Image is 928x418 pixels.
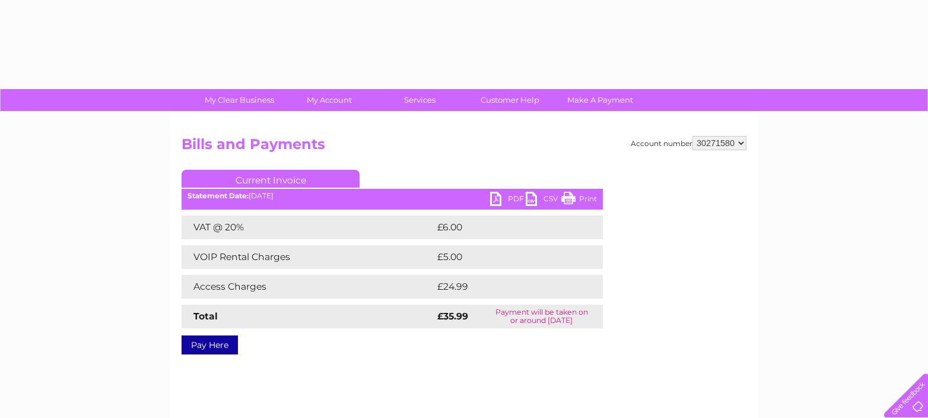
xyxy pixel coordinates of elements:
td: Payment will be taken on or around [DATE] [480,305,603,328]
a: Services [371,89,469,111]
td: VOIP Rental Charges [182,245,434,269]
a: Pay Here [182,335,238,354]
div: [DATE] [182,192,603,200]
a: Print [561,192,597,209]
td: £6.00 [434,216,576,239]
strong: £35.99 [437,311,468,322]
a: CSV [526,192,561,209]
div: Account number [631,136,746,150]
b: Statement Date: [187,191,249,200]
a: PDF [490,192,526,209]
td: Access Charges [182,275,434,299]
a: Customer Help [461,89,559,111]
a: My Clear Business [190,89,288,111]
td: VAT @ 20% [182,216,434,239]
a: Current Invoice [182,170,360,188]
h2: Bills and Payments [182,136,746,159]
td: £5.00 [434,245,576,269]
td: £24.99 [434,275,580,299]
strong: Total [193,311,218,322]
a: My Account [281,89,379,111]
a: Make A Payment [551,89,649,111]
